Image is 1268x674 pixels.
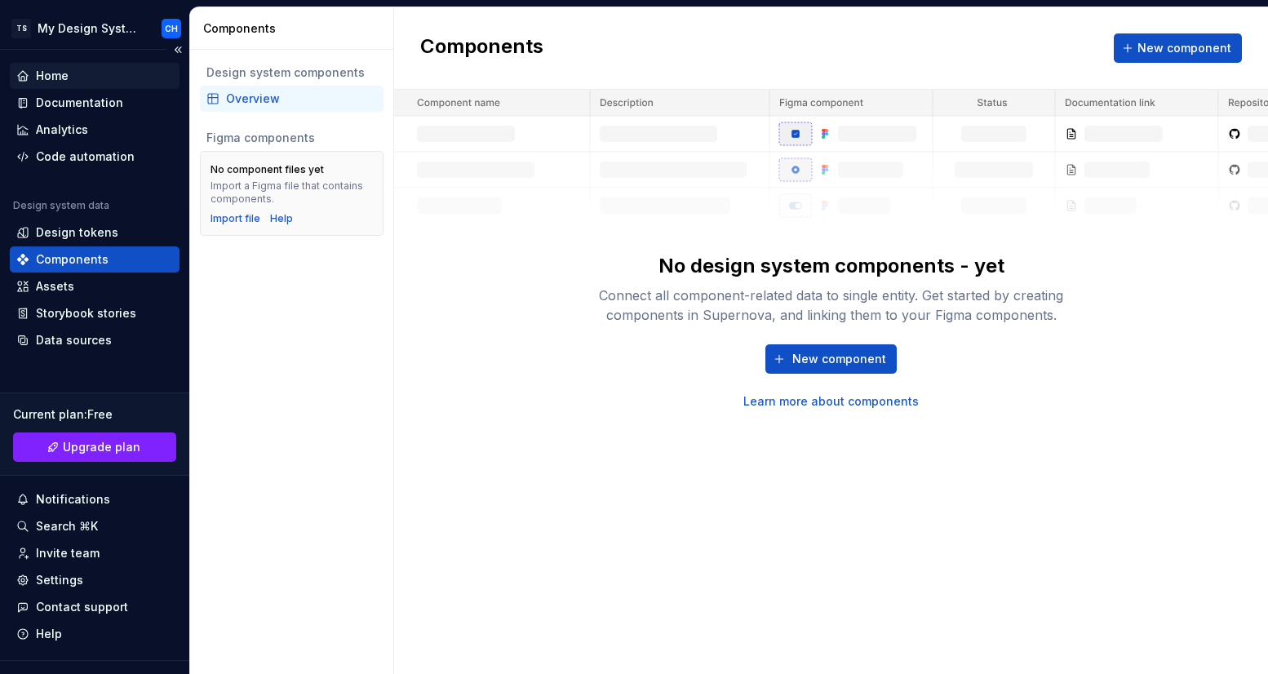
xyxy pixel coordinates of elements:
div: Components [36,251,109,268]
div: Overview [226,91,377,107]
div: Storybook stories [36,305,136,321]
a: Design tokens [10,219,180,246]
span: New component [792,351,886,367]
a: Home [10,63,180,89]
a: Assets [10,273,180,299]
button: Search ⌘K [10,513,180,539]
div: My Design System [38,20,142,37]
button: Import file [211,212,260,225]
button: TSMy Design SystemCH [3,11,186,46]
div: No component files yet [211,163,324,176]
div: Design system data [13,199,109,212]
a: Data sources [10,327,180,353]
a: Invite team [10,540,180,566]
div: Invite team [36,545,100,561]
button: New component [765,344,897,374]
a: Overview [200,86,384,112]
div: Connect all component-related data to single entity. Get started by creating components in Supern... [570,286,1093,325]
div: Import a Figma file that contains components. [211,180,373,206]
button: Collapse sidebar [166,38,189,61]
div: Settings [36,572,83,588]
div: Data sources [36,332,112,348]
div: TS [11,19,31,38]
div: Notifications [36,491,110,508]
div: Search ⌘K [36,518,98,534]
div: Design tokens [36,224,118,241]
button: Contact support [10,594,180,620]
div: Contact support [36,599,128,615]
div: Documentation [36,95,123,111]
div: Code automation [36,149,135,165]
a: Help [270,212,293,225]
span: New component [1137,40,1231,56]
div: No design system components - yet [658,253,1004,279]
div: Analytics [36,122,88,138]
button: Help [10,621,180,647]
a: Analytics [10,117,180,143]
h2: Components [420,33,543,63]
a: Components [10,246,180,273]
div: Current plan : Free [13,406,176,423]
a: Learn more about components [743,393,919,410]
div: Help [36,626,62,642]
div: Design system components [206,64,377,81]
div: Components [203,20,387,37]
a: Documentation [10,90,180,116]
a: Upgrade plan [13,432,176,462]
div: Figma components [206,130,377,146]
div: Assets [36,278,74,295]
div: Home [36,68,69,84]
a: Code automation [10,144,180,170]
div: CH [165,22,178,35]
button: New component [1114,33,1242,63]
a: Storybook stories [10,300,180,326]
a: Settings [10,567,180,593]
button: Notifications [10,486,180,512]
span: Upgrade plan [63,439,140,455]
